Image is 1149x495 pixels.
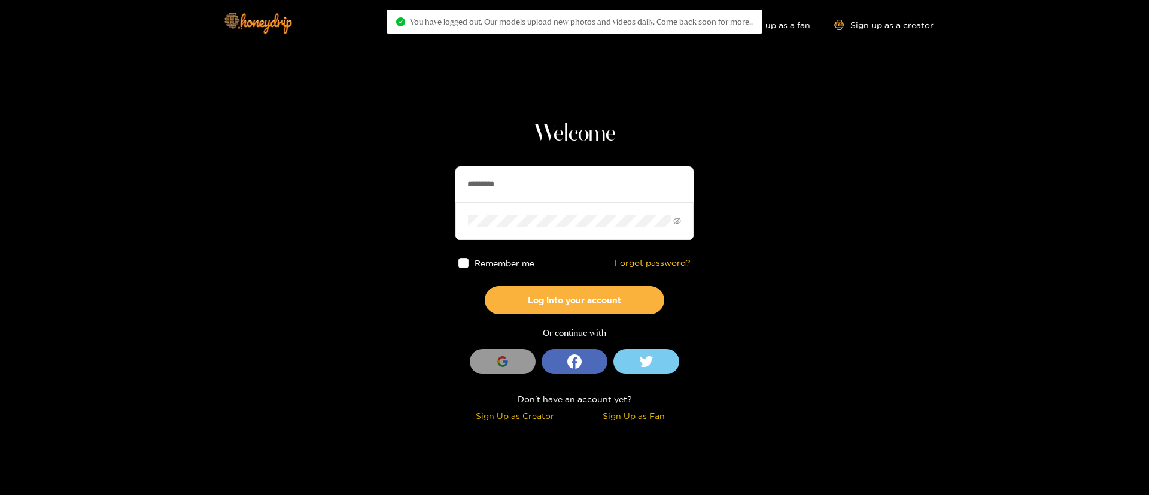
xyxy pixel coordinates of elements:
span: check-circle [396,17,405,26]
button: Log into your account [485,286,664,314]
span: Remember me [475,259,534,268]
h1: Welcome [455,120,694,148]
a: Sign up as a fan [728,20,810,30]
span: You have logged out. Our models upload new photos and videos daily. Come back soon for more.. [410,17,753,26]
div: Or continue with [455,326,694,340]
div: Sign Up as Creator [458,409,572,423]
a: Forgot password? [615,258,691,268]
div: Sign Up as Fan [577,409,691,423]
div: Don't have an account yet? [455,392,694,406]
span: eye-invisible [673,217,681,225]
a: Sign up as a creator [834,20,934,30]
